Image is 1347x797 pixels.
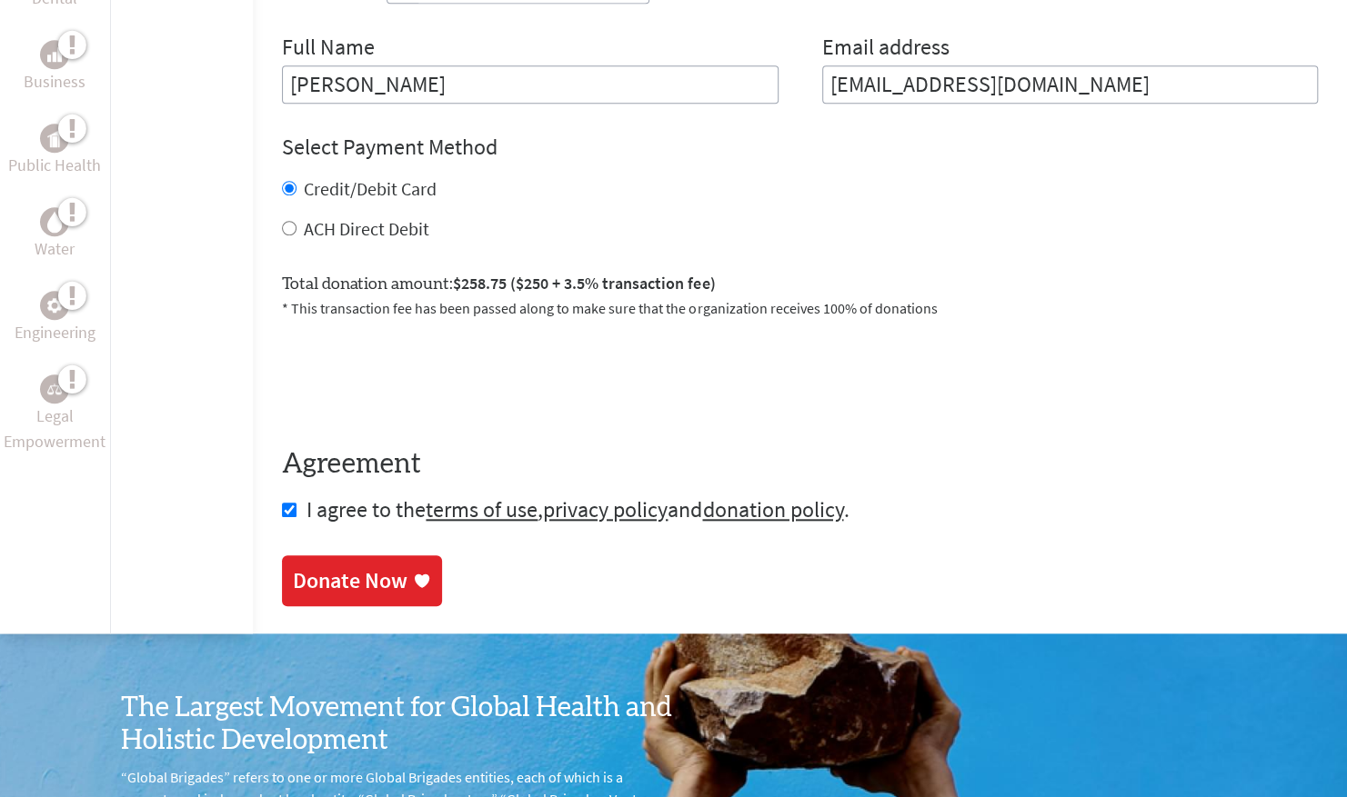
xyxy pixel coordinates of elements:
[47,298,62,313] img: Engineering
[4,403,106,454] p: Legal Empowerment
[282,448,1318,481] h4: Agreement
[40,207,69,236] div: Water
[282,341,558,412] iframe: reCAPTCHA
[822,33,950,65] label: Email address
[8,124,101,178] a: Public HealthPublic Health
[282,297,1318,319] p: * This transaction fee has been passed along to make sure that the organization receives 100% of ...
[282,33,375,65] label: Full Name
[47,212,62,233] img: Water
[24,40,85,95] a: BusinessBusiness
[453,273,715,294] span: $258.75 ($250 + 3.5% transaction fee)
[15,320,95,345] p: Engineering
[15,291,95,345] a: EngineeringEngineering
[35,207,75,262] a: WaterWater
[35,236,75,262] p: Water
[822,65,1318,104] input: Your Email
[282,271,715,297] label: Total donation amount:
[4,374,106,454] a: Legal EmpowermentLegal Empowerment
[40,291,69,320] div: Engineering
[47,129,62,147] img: Public Health
[8,153,101,178] p: Public Health
[304,177,437,200] label: Credit/Debit Card
[40,124,69,153] div: Public Health
[40,374,69,403] div: Legal Empowerment
[307,495,849,523] span: I agree to the , and .
[121,692,674,757] h3: The Largest Movement for Global Health and Holistic Development
[282,555,442,606] a: Donate Now
[47,47,62,62] img: Business
[47,384,62,394] img: Legal Empowerment
[40,40,69,69] div: Business
[543,495,668,523] a: privacy policy
[426,495,538,523] a: terms of use
[293,566,407,595] div: Donate Now
[304,217,429,240] label: ACH Direct Debit
[282,133,1318,162] h4: Select Payment Method
[282,65,778,104] input: Enter Full Name
[702,495,843,523] a: donation policy
[24,69,85,95] p: Business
